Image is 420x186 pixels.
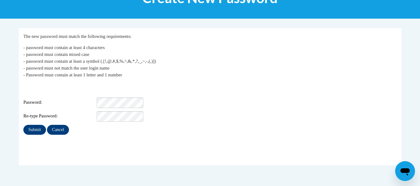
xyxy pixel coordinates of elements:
[23,45,156,77] span: - password must contain at least 4 characters - password must contain mixed case - password must ...
[23,99,95,106] span: Password:
[23,113,95,120] span: Re-type Password:
[395,161,415,181] iframe: Button to launch messaging window
[23,34,132,39] span: The new password must match the following requirements:
[47,125,69,135] input: Cancel
[23,125,46,135] input: Submit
